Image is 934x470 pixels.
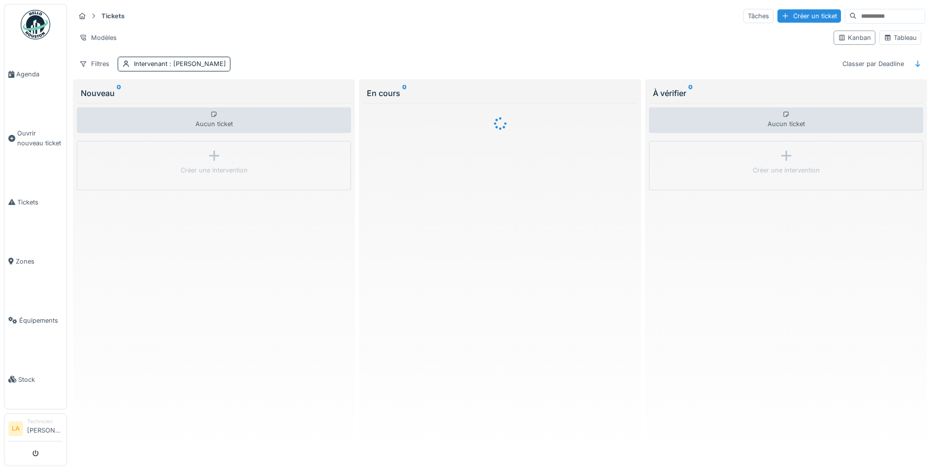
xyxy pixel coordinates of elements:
div: Modèles [75,31,121,45]
div: Nouveau [81,87,347,99]
span: Agenda [16,69,63,79]
div: Classer par Deadline [838,57,908,71]
span: Équipements [19,316,63,325]
sup: 0 [402,87,407,99]
li: LA [8,421,23,436]
a: Agenda [4,45,66,104]
a: Ouvrir nouveau ticket [4,104,66,172]
div: Aucun ticket [77,107,351,133]
li: [PERSON_NAME] [27,418,63,439]
div: Kanban [838,33,871,42]
a: LA Technicien[PERSON_NAME] [8,418,63,441]
sup: 0 [117,87,121,99]
a: Tickets [4,172,66,232]
sup: 0 [688,87,693,99]
span: Zones [16,257,63,266]
a: Stock [4,350,66,409]
div: En cours [367,87,633,99]
span: Tickets [17,198,63,207]
div: Technicien [27,418,63,425]
div: Aucun ticket [649,107,923,133]
a: Zones [4,232,66,291]
div: Tableau [884,33,917,42]
div: Créer une intervention [753,166,820,175]
strong: Tickets [97,11,129,21]
span: Ouvrir nouveau ticket [17,129,63,147]
span: Stock [18,375,63,384]
div: Créer un ticket [777,9,841,23]
div: Tâches [743,9,773,23]
img: Badge_color-CXgf-gQk.svg [21,10,50,39]
a: Équipements [4,291,66,350]
div: Créer une intervention [181,166,248,175]
span: : [PERSON_NAME] [167,60,226,67]
div: À vérifier [653,87,919,99]
div: Filtres [75,57,114,71]
div: Intervenant [134,59,226,68]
